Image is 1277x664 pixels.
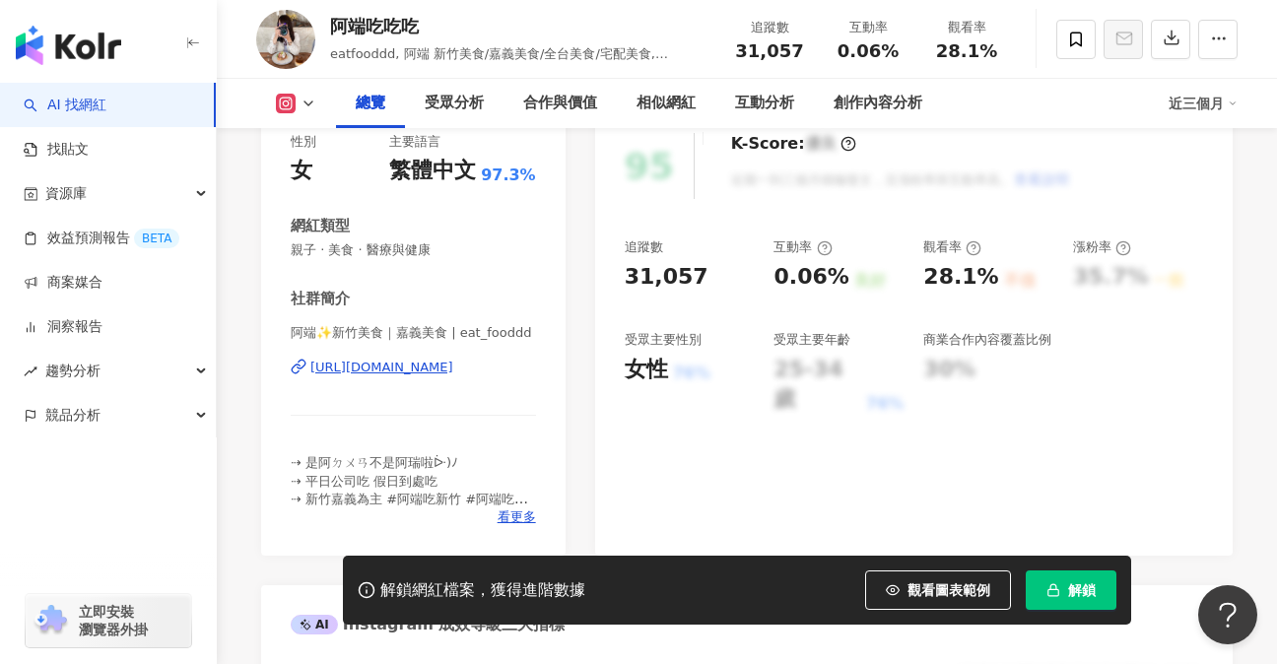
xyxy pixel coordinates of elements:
[45,349,101,393] span: 趨勢分析
[625,355,668,385] div: 女性
[291,156,312,186] div: 女
[838,41,899,61] span: 0.06%
[330,14,710,38] div: 阿端吃吃吃
[625,262,708,293] div: 31,057
[923,262,998,293] div: 28.1%
[773,238,832,256] div: 互動率
[773,331,850,349] div: 受眾主要年齡
[291,455,528,631] span: ⇢ 是阿ㄉㄨㄢ不是阿瑞啦ᐕ)ﾉ ⇢ 平日公司吃 假日到處吃 ⇢ 新竹嘉義為主 #阿端吃新竹 #阿端吃嘉義 ⇢ 合作邀約私訊或➕賴 @124wqqjb ⇢ 不免費授權圖文請勿任意轉載 ⇢ 愛吃早午...
[865,570,1011,610] button: 觀看圖表範例
[291,289,350,309] div: 社群簡介
[45,171,87,216] span: 資源庫
[291,241,536,259] span: 親子 · 美食 · 醫療與健康
[291,614,565,635] div: Instagram 成效等級三大指標
[773,262,848,293] div: 0.06%
[24,229,179,248] a: 效益預測報告BETA
[732,18,807,37] div: 追蹤數
[310,359,453,376] div: [URL][DOMAIN_NAME]
[16,26,121,65] img: logo
[291,324,536,342] span: 阿端✨新竹美食｜嘉義美食 | eat_fooddd
[256,10,315,69] img: KOL Avatar
[1169,88,1238,119] div: 近三個月
[735,40,803,61] span: 31,057
[625,238,663,256] div: 追蹤數
[1068,582,1096,598] span: 解鎖
[24,96,106,115] a: searchAI 找網紅
[79,603,148,638] span: 立即安裝 瀏覽器外掛
[389,133,440,151] div: 主要語言
[936,41,997,61] span: 28.1%
[923,331,1051,349] div: 商業合作內容覆蓋比例
[625,331,702,349] div: 受眾主要性別
[291,359,536,376] a: [URL][DOMAIN_NAME]
[929,18,1004,37] div: 觀看率
[523,92,597,115] div: 合作與價值
[380,580,585,601] div: 解鎖網紅檔案，獲得進階數據
[834,92,922,115] div: 創作內容分析
[24,140,89,160] a: 找貼文
[24,365,37,378] span: rise
[498,508,536,526] span: 看更多
[356,92,385,115] div: 總覽
[26,594,191,647] a: chrome extension立即安裝 瀏覽器外掛
[731,133,856,155] div: K-Score :
[389,156,476,186] div: 繁體中文
[637,92,696,115] div: 相似網紅
[291,216,350,236] div: 網紅類型
[330,46,668,81] span: eatfooddd, 阿端 新竹美食/嘉義美食/全台美食/宅配美食, eat_fooddd, 阿端
[1073,238,1131,256] div: 漲粉率
[425,92,484,115] div: 受眾分析
[923,238,981,256] div: 觀看率
[32,605,70,636] img: chrome extension
[735,92,794,115] div: 互動分析
[24,273,102,293] a: 商案媒合
[291,133,316,151] div: 性別
[45,393,101,437] span: 競品分析
[481,165,536,186] span: 97.3%
[907,582,990,598] span: 觀看圖表範例
[1026,570,1116,610] button: 解鎖
[831,18,906,37] div: 互動率
[291,615,338,634] div: AI
[24,317,102,337] a: 洞察報告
